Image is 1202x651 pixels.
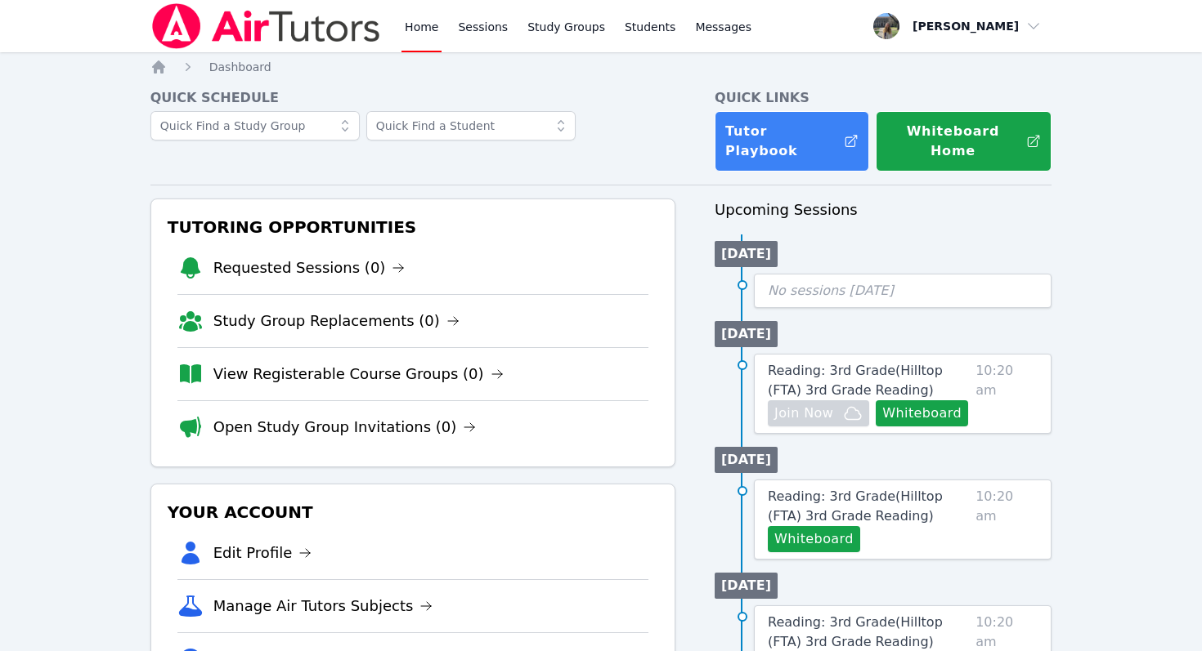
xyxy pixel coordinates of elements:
[213,256,406,279] a: Requested Sessions (0)
[164,212,662,242] h3: Tutoring Opportunities
[150,59,1052,75] nav: Breadcrumb
[768,361,969,400] a: Reading: 3rd Grade(Hilltop (FTA) 3rd Grade Reading)
[213,310,460,332] a: Study Group Replacements (0)
[768,488,943,524] span: Reading: 3rd Grade ( Hilltop (FTA) 3rd Grade Reading )
[768,487,969,526] a: Reading: 3rd Grade(Hilltop (FTA) 3rd Grade Reading)
[164,497,662,527] h3: Your Account
[715,447,778,473] li: [DATE]
[768,614,943,649] span: Reading: 3rd Grade ( Hilltop (FTA) 3rd Grade Reading )
[715,198,1052,221] h3: Upcoming Sessions
[715,88,1052,108] h4: Quick Links
[213,595,433,618] a: Manage Air Tutors Subjects
[715,111,869,172] a: Tutor Playbook
[976,361,1038,426] span: 10:20 am
[976,487,1038,552] span: 10:20 am
[150,88,675,108] h4: Quick Schedule
[213,542,312,564] a: Edit Profile
[715,321,778,347] li: [DATE]
[768,363,943,398] span: Reading: 3rd Grade ( Hilltop (FTA) 3rd Grade Reading )
[768,526,860,552] button: Whiteboard
[768,400,869,426] button: Join Now
[209,60,271,74] span: Dashboard
[213,363,504,386] a: View Registerable Course Groups (0)
[366,111,576,140] input: Quick Find a Student
[774,404,833,423] span: Join Now
[715,573,778,599] li: [DATE]
[213,416,477,439] a: Open Study Group Invitations (0)
[768,283,894,298] span: No sessions [DATE]
[150,111,360,140] input: Quick Find a Study Group
[715,241,778,267] li: [DATE]
[876,111,1052,172] button: Whiteboard Home
[209,59,271,75] a: Dashboard
[876,400,968,426] button: Whiteboard
[695,19,751,35] span: Messages
[150,3,382,49] img: Air Tutors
